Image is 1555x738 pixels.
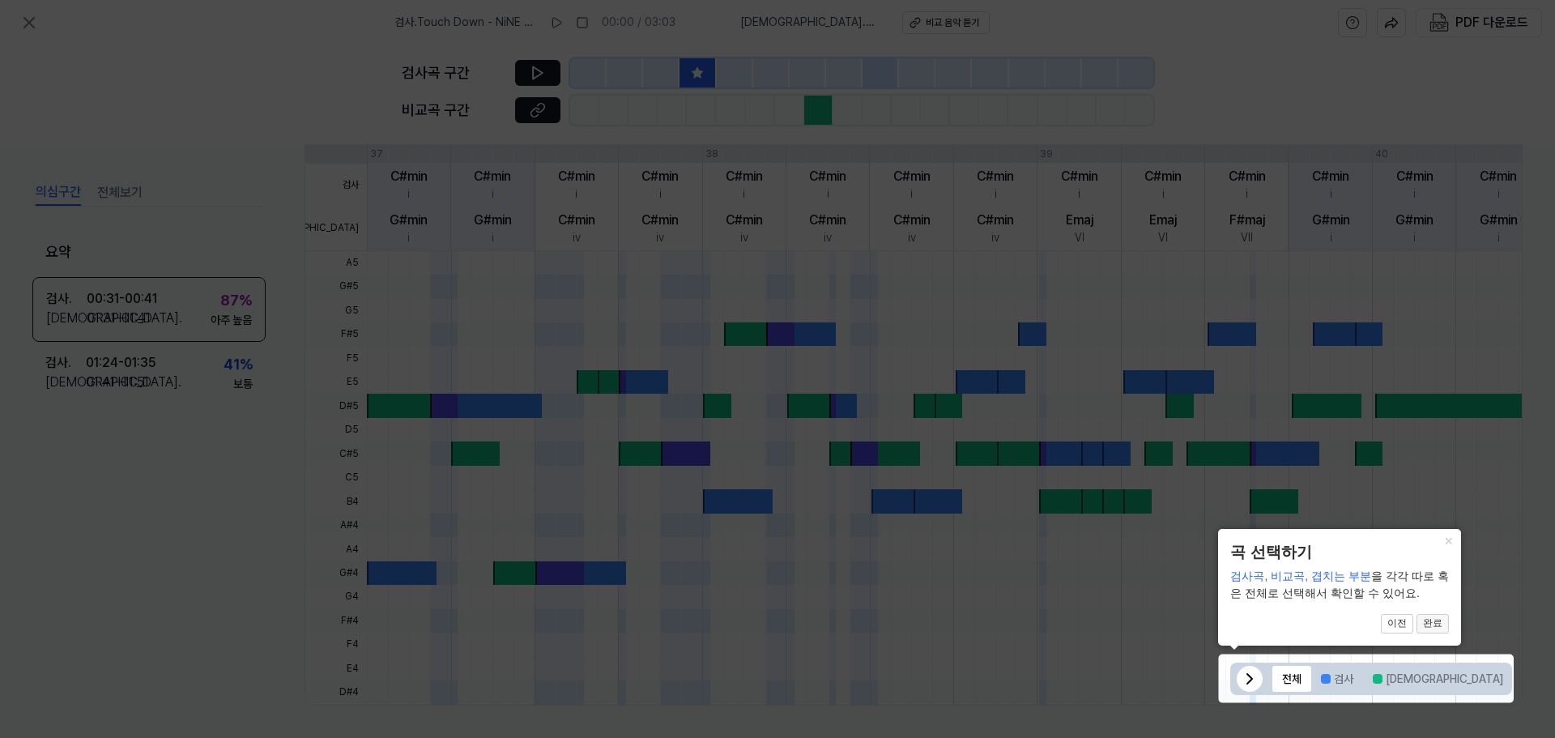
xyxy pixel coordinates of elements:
[1230,569,1370,582] span: 검사곡, 비교곡, 겹치는 부분
[1230,541,1449,565] header: 곡 선택하기
[1272,666,1311,692] button: 전체
[1363,666,1513,692] button: [DEMOGRAPHIC_DATA]
[1435,529,1461,552] button: Close
[1381,614,1413,633] button: 이전
[1417,614,1449,633] button: 완료
[1230,568,1449,602] div: 을 각각 따로 혹은 전체로 선택해서 확인할 수 있어요.
[1311,666,1363,692] button: 검사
